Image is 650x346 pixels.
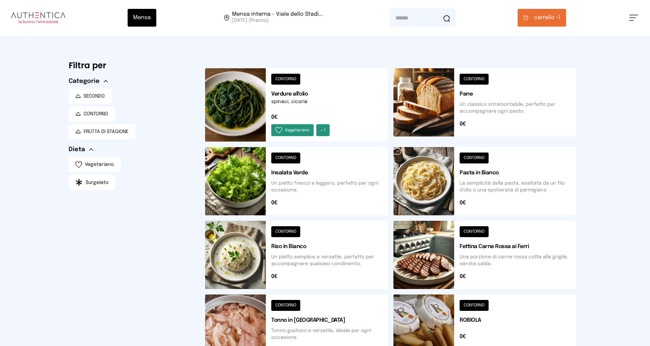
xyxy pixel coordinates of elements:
[69,145,85,154] span: Dieta
[69,157,121,172] button: Vegetariano
[69,106,115,121] button: CONTORNO
[69,76,108,86] button: Categorie
[518,9,566,27] button: carrello •1
[128,9,156,27] button: Mensa
[534,14,558,22] span: carrello •
[69,124,135,139] button: FRUTTA DI STAGIONE
[232,17,323,24] span: [DATE] (Pranzo)
[69,76,100,86] span: Categorie
[69,60,194,71] h6: Filtra per
[11,12,66,23] img: logo.8f33a47.png
[86,179,109,186] span: Surgelato
[534,14,561,22] span: 1
[85,161,114,168] span: Vegetariano
[69,145,93,154] button: Dieta
[84,128,129,135] span: FRUTTA DI STAGIONE
[69,175,115,190] button: Surgelato
[84,93,105,100] span: SECONDO
[232,12,323,24] span: Viale dello Stadio, 77, 05100 Terni TR, Italia
[84,111,108,117] span: CONTORNO
[69,89,112,104] button: SECONDO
